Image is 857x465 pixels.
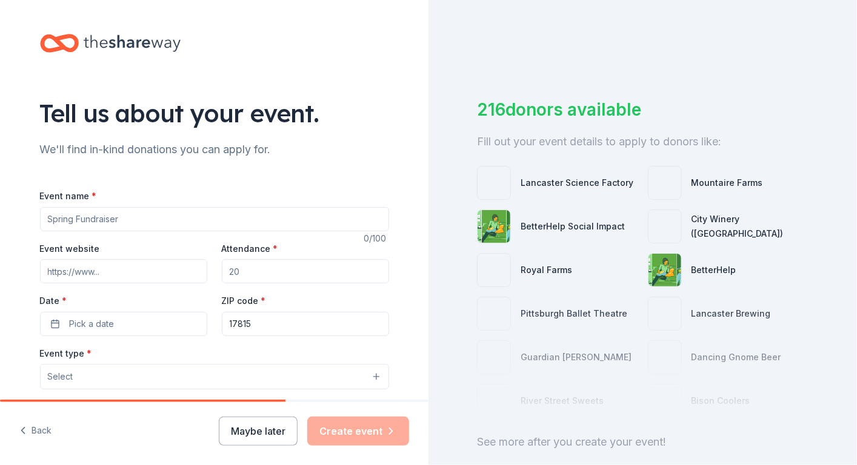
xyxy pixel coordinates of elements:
[692,176,763,190] div: Mountaire Farms
[477,132,809,151] div: Fill out your event details to apply to donors like:
[692,263,736,277] div: BetterHelp
[40,259,207,283] input: https://www...
[521,219,625,234] div: BetterHelp Social Impact
[19,418,52,444] button: Back
[40,295,207,307] label: Date
[477,432,809,452] div: See more after you create your event!
[222,312,389,336] input: 12345 (U.S. only)
[478,167,510,199] img: photo for Lancaster Science Factory
[649,167,681,199] img: photo for Mountaire Farms
[364,231,389,246] div: 0 /100
[40,312,207,336] button: Pick a date
[692,212,809,241] div: City Winery ([GEOGRAPHIC_DATA])
[40,243,100,255] label: Event website
[478,254,510,286] img: photo for Royal Farms
[222,259,389,283] input: 20
[222,295,266,307] label: ZIP code
[40,190,97,202] label: Event name
[219,417,298,446] button: Maybe later
[48,369,73,384] span: Select
[70,317,115,331] span: Pick a date
[477,97,809,122] div: 216 donors available
[649,210,681,243] img: photo for City Winery (Philadelphia)
[40,96,389,130] div: Tell us about your event.
[40,348,92,360] label: Event type
[40,207,389,231] input: Spring Fundraiser
[40,364,389,389] button: Select
[40,140,389,159] div: We'll find in-kind donations you can apply for.
[649,254,681,286] img: photo for BetterHelp
[521,263,572,277] div: Royal Farms
[478,210,510,243] img: photo for BetterHelp Social Impact
[521,176,633,190] div: Lancaster Science Factory
[222,243,278,255] label: Attendance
